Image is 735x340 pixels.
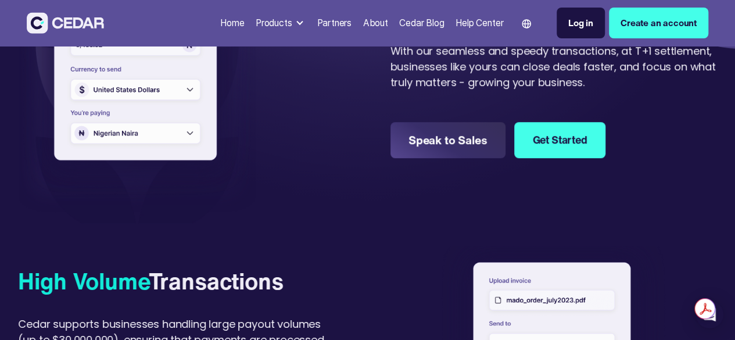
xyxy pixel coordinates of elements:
[395,10,449,35] a: Cedar Blog
[313,10,356,35] a: Partners
[216,10,249,35] a: Home
[456,16,503,30] div: Help Center
[363,16,388,30] div: About
[317,16,352,30] div: Partners
[568,16,593,30] div: Log in
[18,264,148,298] span: High Volume
[256,16,292,30] div: Products
[451,10,508,35] a: Help Center
[251,12,310,34] div: Products
[358,10,393,35] a: About
[514,122,605,159] a: Get Started
[522,19,531,28] img: world icon
[390,43,717,90] div: With our seamless and speedy transactions, at T+1 settlement, businesses like yours can close dea...
[399,16,444,30] div: Cedar Blog
[390,122,505,159] a: Speak to Sales
[18,269,283,294] h4: Transactions
[557,8,605,38] a: Log in
[609,8,708,38] a: Create an account
[220,16,244,30] div: Home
